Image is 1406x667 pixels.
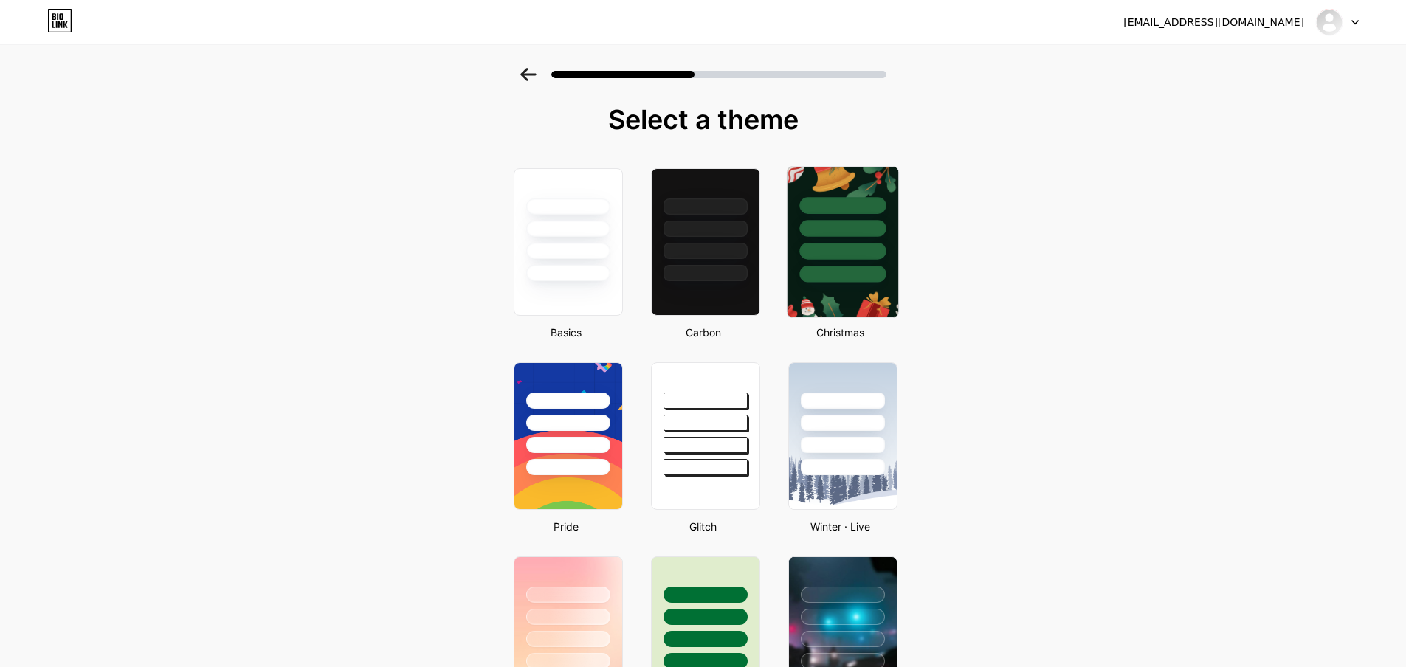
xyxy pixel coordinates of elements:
div: Basics [509,325,623,340]
div: Glitch [647,519,760,534]
div: Winter · Live [784,519,897,534]
img: Võ Khánh Huyền [1315,8,1343,36]
div: Christmas [784,325,897,340]
div: Select a theme [508,105,899,134]
div: [EMAIL_ADDRESS][DOMAIN_NAME] [1123,15,1304,30]
img: xmas-22.jpg [787,167,897,317]
div: Carbon [647,325,760,340]
div: Pride [509,519,623,534]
